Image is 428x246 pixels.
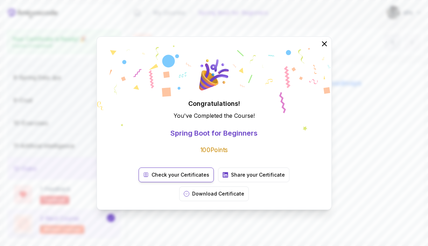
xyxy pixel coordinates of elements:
[200,145,228,154] p: 100 Points
[179,186,249,201] button: Download Certificate
[152,171,209,178] p: Check your Certificates
[139,168,214,182] a: Check your Certificates
[192,190,244,197] p: Download Certificate
[170,128,258,138] p: Spring Boot for Beginners
[218,168,289,182] a: Share your Certificate
[231,171,285,178] p: Share your Certificate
